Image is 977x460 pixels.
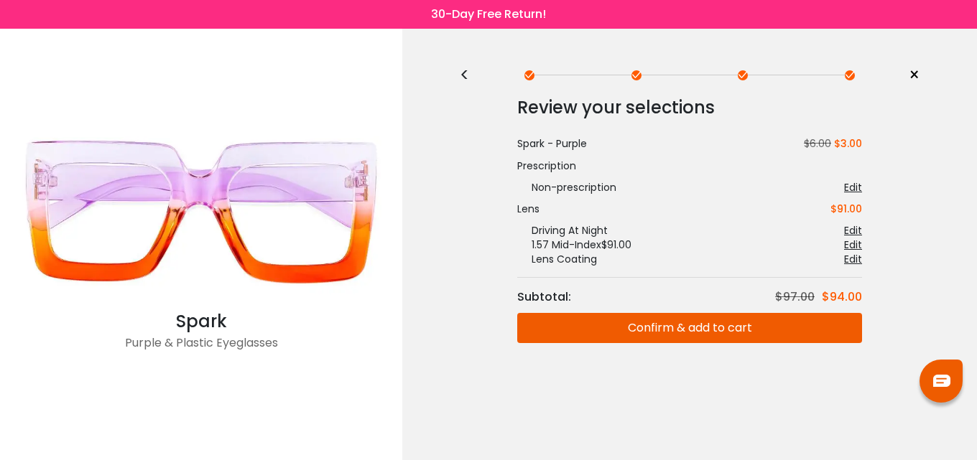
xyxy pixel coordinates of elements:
div: $94.00 [822,288,862,306]
img: chat [933,375,950,387]
div: Purple & Plastic Eyeglasses [7,334,395,363]
div: Driving At Night [517,223,608,238]
div: $91.00 [830,202,862,216]
div: < [460,70,481,81]
div: Non-prescription [517,180,616,194]
div: Edit [844,180,862,194]
span: $6.00 [798,136,831,151]
img: Purple Spark - Plastic Eyeglasses [7,115,395,309]
div: $97.00 [775,288,822,306]
div: Edit [844,238,862,252]
div: Edit [844,252,862,266]
div: Spark - Purple [517,136,587,151]
div: Lens Coating [517,252,597,266]
div: Lens [517,202,540,216]
a: × [898,65,920,86]
span: × [909,65,920,86]
span: $3.00 [834,136,862,151]
div: Spark [7,309,395,334]
div: Prescription [517,159,862,173]
div: 1.57 Mid-Index $91.00 [517,238,631,252]
button: Confirm & add to cart [517,313,862,343]
div: Edit [844,223,862,238]
div: Subtotal: [517,288,578,306]
div: Review your selections [517,93,862,122]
